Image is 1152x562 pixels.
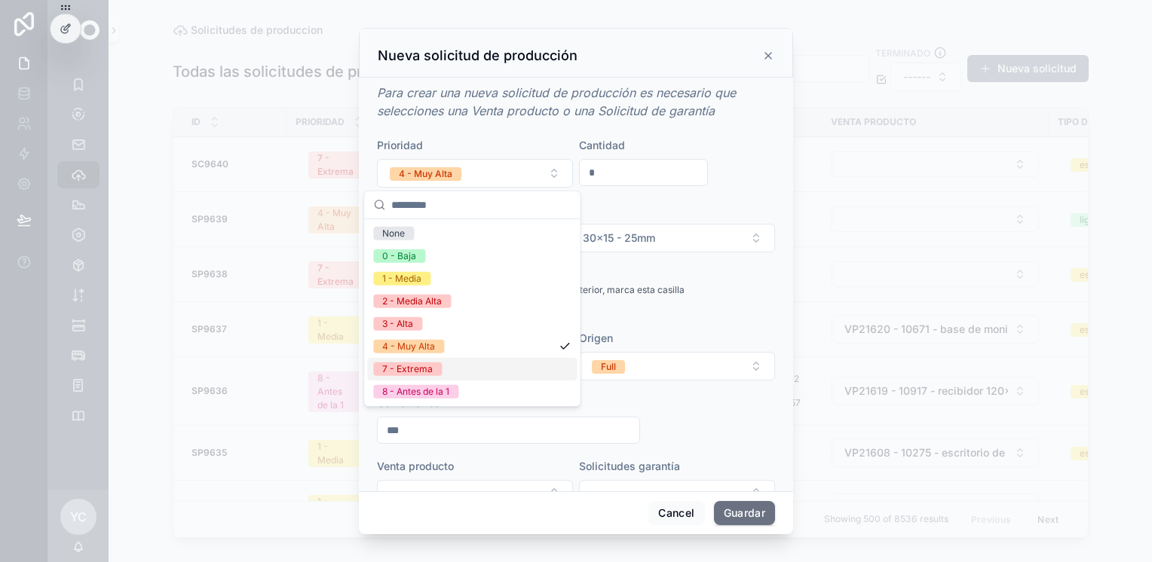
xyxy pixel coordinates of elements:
[382,340,435,353] div: 4 - Muy Alta
[714,501,775,525] button: Guardar
[382,362,433,376] div: 7 - Extrema
[579,352,775,380] button: Select Button
[382,317,413,331] div: 3 - Alta
[364,219,580,406] div: Suggestions
[382,295,442,308] div: 2 - Media Alta
[399,167,452,181] div: 4 - Muy Alta
[377,139,423,151] span: Prioridad
[382,385,449,399] div: 8 - Antes de la 1
[579,139,625,151] span: Cantidad
[382,227,405,240] div: None
[579,460,680,472] span: Solicitudes garantía
[579,480,775,505] button: Select Button
[377,159,573,188] button: Select Button
[377,480,573,505] button: Select Button
[648,501,704,525] button: Cancel
[382,272,421,286] div: 1 - Media
[377,85,736,118] em: Para crear una nueva solicitud de producción es necesario que selecciones una Venta producto o un...
[579,331,613,344] span: Origen
[601,360,616,374] div: Full
[382,249,416,263] div: 0 - Baja
[377,460,454,472] span: Venta producto
[378,47,578,65] h3: Nueva solicitud de producción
